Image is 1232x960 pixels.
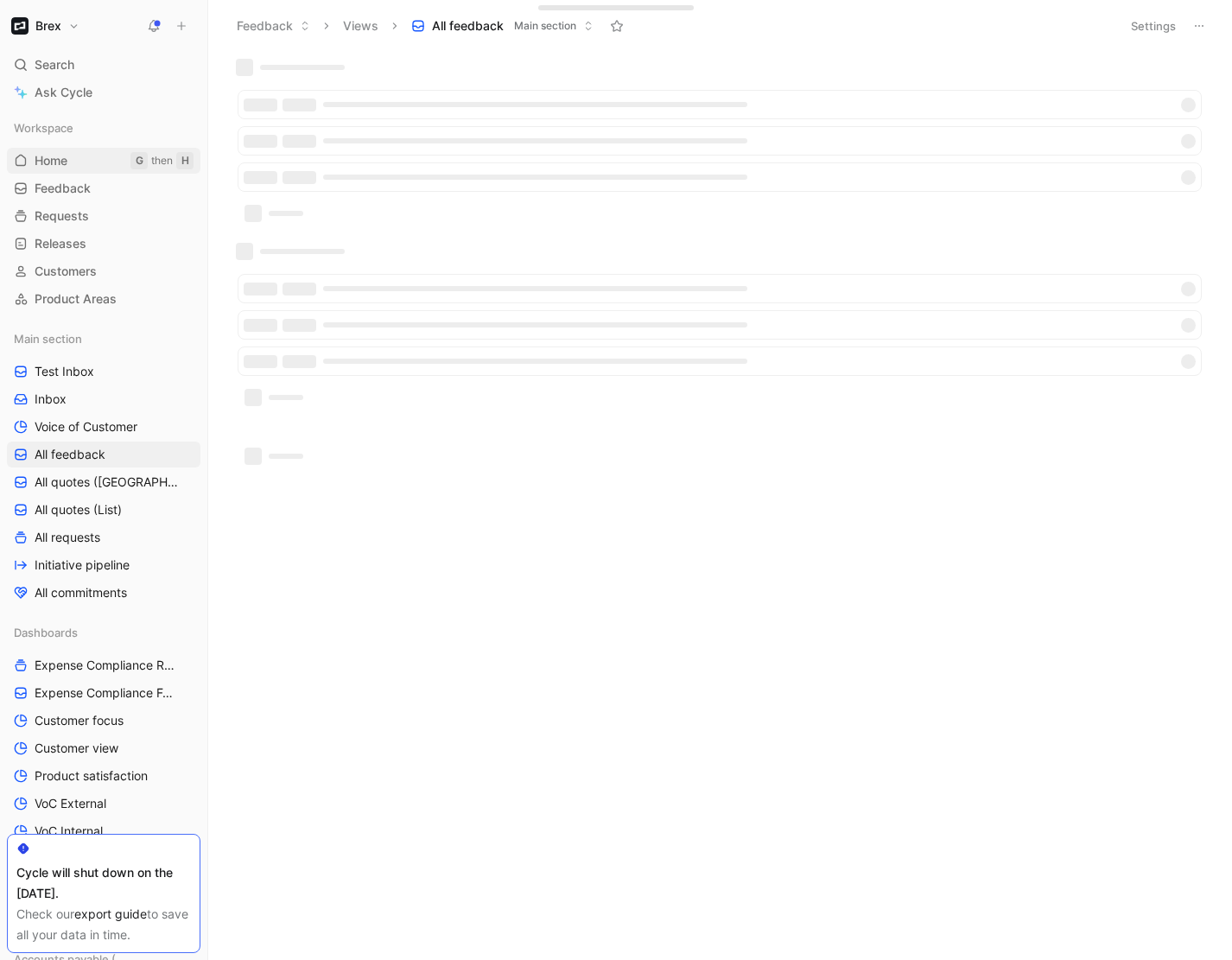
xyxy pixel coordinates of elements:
a: Requests [7,203,200,229]
a: Customer view [7,735,200,761]
span: Initiative pipeline [35,556,130,574]
button: Settings [1123,14,1184,38]
a: All commitments [7,580,200,606]
a: Expense Compliance Feedback [7,680,200,706]
span: Product satisfaction [35,767,148,785]
div: Search [7,52,200,78]
div: DashboardsExpense Compliance RequestsExpense Compliance FeedbackCustomer focusCustomer viewProduc... [7,620,200,900]
span: Expense Compliance Feedback [35,684,180,702]
span: Customer view [35,740,118,757]
a: Expense Compliance Requests [7,652,200,678]
span: Workspace [14,119,73,137]
span: Ask Cycle [35,82,92,103]
span: Requests [35,207,89,225]
h1: Brex [35,18,61,34]
a: Ask Cycle [7,79,200,105]
span: VoC Internal [35,823,103,840]
a: Releases [7,231,200,257]
span: Inbox [35,391,67,408]
button: Views [335,13,386,39]
span: Releases [35,235,86,252]
a: All quotes ([GEOGRAPHIC_DATA]) [7,469,200,495]
div: Cycle will shut down on the [DATE]. [16,862,191,904]
button: All feedbackMain section [403,13,601,39]
span: All feedback [35,446,105,463]
span: Feedback [35,180,91,197]
a: Feedback [7,175,200,201]
button: Feedback [229,13,318,39]
button: BrexBrex [7,14,84,38]
div: Main section [7,326,200,352]
div: G [130,152,148,169]
span: Test Inbox [35,363,94,380]
img: Brex [11,17,29,35]
a: VoC Internal [7,818,200,844]
span: Customer focus [35,712,124,729]
span: Main section [514,17,576,35]
div: Workspace [7,115,200,141]
span: All feedback [432,17,504,35]
a: export guide [74,906,147,921]
a: Initiative pipeline [7,552,200,578]
span: Home [35,152,67,169]
span: Main section [14,330,82,347]
a: Inbox [7,386,200,412]
span: All commitments [35,584,127,601]
span: Search [35,54,74,75]
a: All feedback [7,442,200,467]
span: Voice of Customer [35,418,137,435]
a: Product satisfaction [7,763,200,789]
a: Test Inbox [7,359,200,385]
span: All quotes ([GEOGRAPHIC_DATA]) [35,474,181,491]
a: All requests [7,525,200,550]
a: All quotes (List) [7,497,200,523]
span: Expense Compliance Requests [35,657,179,674]
span: VoC External [35,795,106,812]
a: VoC External [7,791,200,817]
div: Main sectionTest InboxInboxVoice of CustomerAll feedbackAll quotes ([GEOGRAPHIC_DATA])All quotes ... [7,326,200,606]
div: Check our to save all your data in time. [16,904,191,945]
a: HomeGthenH [7,148,200,174]
a: Voice of Customer [7,414,200,440]
div: then [151,152,173,169]
a: Customer focus [7,708,200,734]
span: Product Areas [35,290,117,308]
span: All quotes (List) [35,501,122,518]
span: All requests [35,529,100,546]
span: Customers [35,263,97,280]
div: Dashboards [7,620,200,645]
div: H [176,152,194,169]
a: Customers [7,258,200,284]
span: Dashboards [14,624,78,641]
a: Product Areas [7,286,200,312]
